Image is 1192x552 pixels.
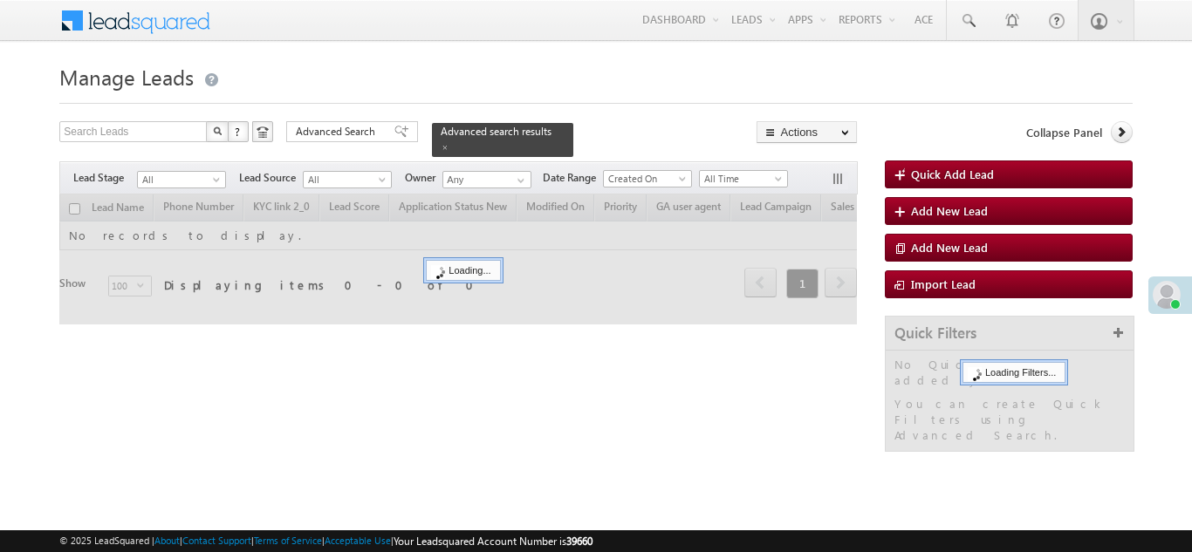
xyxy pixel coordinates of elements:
[138,172,221,187] span: All
[911,203,988,218] span: Add New Lead
[911,167,994,181] span: Quick Add Lead
[254,535,322,546] a: Terms of Service
[239,170,303,186] span: Lead Source
[566,535,593,548] span: 39660
[394,535,593,548] span: Your Leadsquared Account Number is
[543,170,603,186] span: Date Range
[1026,125,1102,140] span: Collapse Panel
[426,260,500,281] div: Loading...
[441,125,551,138] span: Advanced search results
[296,124,380,140] span: Advanced Search
[213,126,222,135] img: Search
[911,240,988,255] span: Add New Lead
[405,170,442,186] span: Owner
[235,124,243,139] span: ?
[700,171,783,187] span: All Time
[228,121,249,142] button: ?
[911,276,976,291] span: Import Lead
[73,170,137,186] span: Lead Stage
[757,121,857,143] button: Actions
[59,533,593,549] span: © 2025 LeadSquared | | | | |
[303,171,392,188] a: All
[304,172,387,187] span: All
[59,63,194,91] span: Manage Leads
[137,171,226,188] a: All
[442,171,531,188] input: Type to Search
[963,362,1065,383] div: Loading Filters...
[699,170,788,187] a: All Time
[508,172,530,189] a: Show All Items
[154,535,180,546] a: About
[325,535,391,546] a: Acceptable Use
[603,170,692,187] a: Created On
[604,171,687,187] span: Created On
[182,535,251,546] a: Contact Support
